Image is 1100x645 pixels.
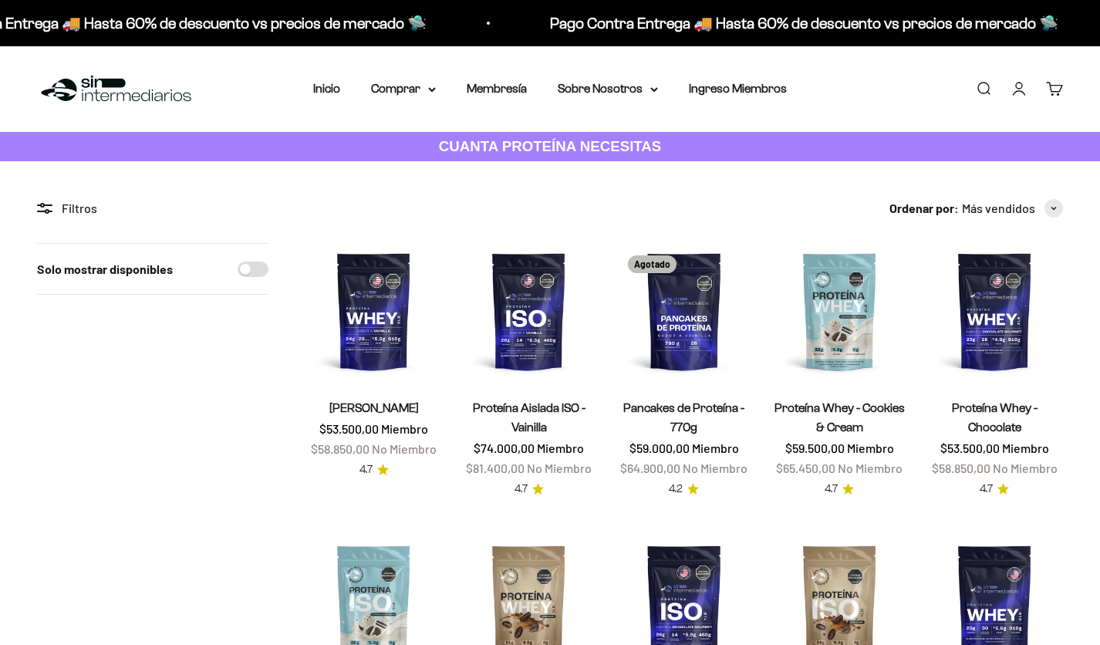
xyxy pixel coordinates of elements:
span: $58.850,00 [932,461,990,475]
a: [PERSON_NAME] [329,401,419,414]
span: Miembro [537,441,584,455]
span: No Miembro [372,441,437,456]
span: $53.500,00 [940,441,1000,455]
span: Miembro [1002,441,1049,455]
span: No Miembro [993,461,1058,475]
span: No Miembro [683,461,747,475]
summary: Sobre Nosotros [558,79,658,99]
strong: CUANTA PROTEÍNA NECESITAS [439,138,662,154]
span: Ordenar por: [889,198,959,218]
a: 4.74.7 de 5.0 estrellas [359,461,389,478]
a: 4.74.7 de 5.0 estrellas [980,481,1009,498]
a: Membresía [467,82,527,95]
span: $65.450,00 [776,461,835,475]
p: Pago Contra Entrega 🚚 Hasta 60% de descuento vs precios de mercado 🛸 [549,11,1058,35]
a: Proteína Whey - Chocolate [952,401,1038,434]
span: $58.850,00 [311,441,369,456]
span: Miembro [381,421,428,436]
span: $59.500,00 [785,441,845,455]
span: Miembro [847,441,894,455]
span: 4.7 [980,481,993,498]
a: Pancakes de Proteína - 770g [623,401,744,434]
span: $64.900,00 [620,461,680,475]
span: 4.2 [669,481,683,498]
a: 4.74.7 de 5.0 estrellas [515,481,544,498]
label: Solo mostrar disponibles [37,259,173,279]
span: Miembro [692,441,739,455]
a: Inicio [313,82,340,95]
a: Proteína Whey - Cookies & Cream [774,401,905,434]
a: 4.24.2 de 5.0 estrellas [669,481,699,498]
span: 4.7 [515,481,528,498]
span: $74.000,00 [474,441,535,455]
button: Más vendidos [962,198,1063,218]
span: 4.7 [359,461,373,478]
span: $53.500,00 [319,421,379,436]
a: Ingreso Miembros [689,82,787,95]
a: Proteína Aislada ISO - Vainilla [473,401,585,434]
a: 4.74.7 de 5.0 estrellas [825,481,854,498]
span: No Miembro [527,461,592,475]
span: No Miembro [838,461,903,475]
summary: Comprar [371,79,436,99]
span: $81.400,00 [466,461,525,475]
span: Más vendidos [962,198,1035,218]
span: $59.000,00 [629,441,690,455]
span: 4.7 [825,481,838,498]
div: Filtros [37,198,268,218]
